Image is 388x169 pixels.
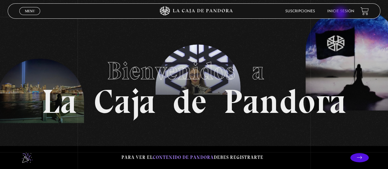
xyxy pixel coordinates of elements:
a: Suscripciones [285,10,315,13]
p: Para ver el debes registrarte [121,153,263,162]
span: Menu [25,9,35,13]
span: Bienvenidos a [107,56,281,86]
span: contenido de Pandora [153,155,214,160]
span: Cerrar [23,14,37,19]
h1: La Caja de Pandora [42,51,346,118]
a: Inicie sesión [327,10,354,13]
a: View your shopping cart [360,7,369,15]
